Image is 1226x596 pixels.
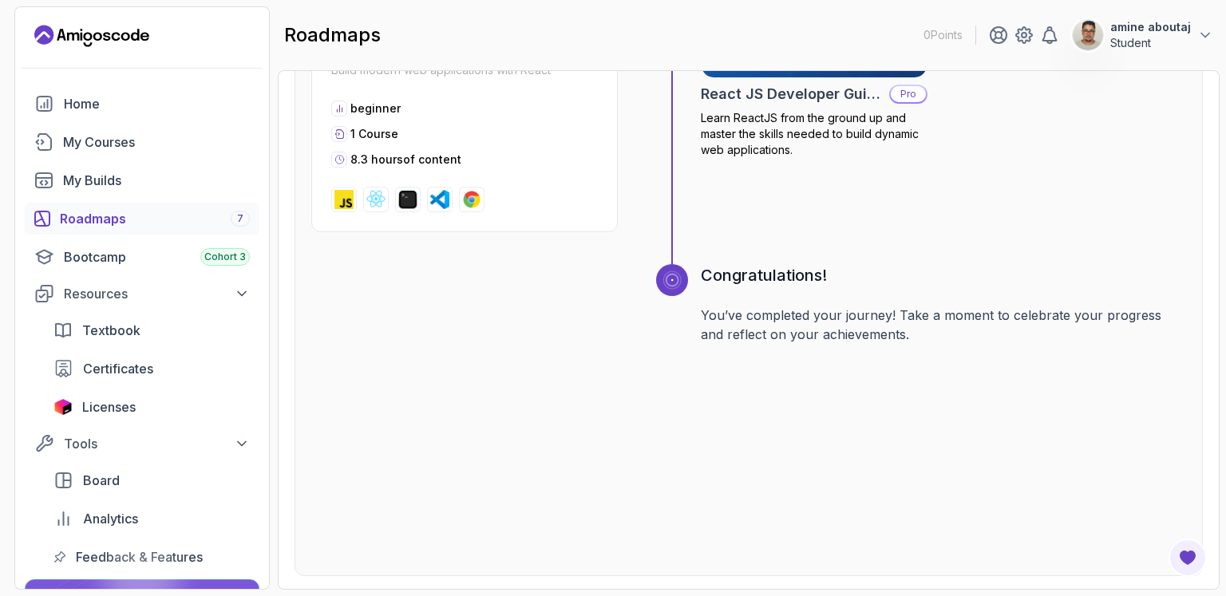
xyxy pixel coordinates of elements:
div: Resources [64,284,250,303]
a: bootcamp [25,241,259,273]
a: roadmaps [25,203,259,235]
div: Tools [64,434,250,453]
p: Learn ReactJS from the ground up and master the skills needed to build dynamic web applications. [701,110,927,158]
h3: Congratulations! [701,264,1186,286]
button: Tools [25,429,259,458]
span: Board [83,471,120,490]
span: Feedback & Features [76,547,203,566]
a: board [44,464,259,496]
img: user profile image [1073,20,1103,50]
img: jetbrains icon [53,399,73,415]
span: Cohort 3 [204,251,246,263]
a: textbook [44,314,259,346]
a: courses [25,126,259,158]
p: beginner [350,101,401,116]
div: My Builds [63,171,250,190]
h2: React JS Developer Guide [701,83,883,105]
p: amine aboutaj [1110,19,1191,35]
div: Home [64,94,250,113]
span: Textbook [82,321,140,340]
span: 1 Course [350,127,398,140]
img: javascript logo [334,190,354,209]
span: Analytics [83,509,138,528]
button: user profile imageamine aboutajStudent [1072,19,1213,51]
a: builds [25,164,259,196]
p: Pro [891,86,926,102]
span: Licenses [82,397,136,416]
a: feedback [44,541,259,573]
a: analytics [44,503,259,535]
button: Resources [25,279,259,308]
img: chrome logo [462,190,481,209]
a: certificates [44,353,259,385]
button: Open Feedback Button [1169,539,1207,577]
div: Bootcamp [64,247,250,266]
img: terminal logo [398,190,417,209]
span: Certificates [83,359,153,378]
a: licenses [44,391,259,423]
h2: roadmaps [284,22,381,48]
div: My Courses [63,132,250,152]
p: 8.3 hours of content [350,152,461,168]
div: Roadmaps [60,209,250,228]
a: Landing page [34,23,149,49]
p: 0 Points [923,27,963,43]
img: react logo [366,190,386,209]
img: vscode logo [430,190,449,209]
span: 7 [237,212,243,225]
a: home [25,88,259,120]
p: Student [1110,35,1191,51]
p: You’ve completed your journey! Take a moment to celebrate your progress and reflect on your achie... [701,306,1186,344]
